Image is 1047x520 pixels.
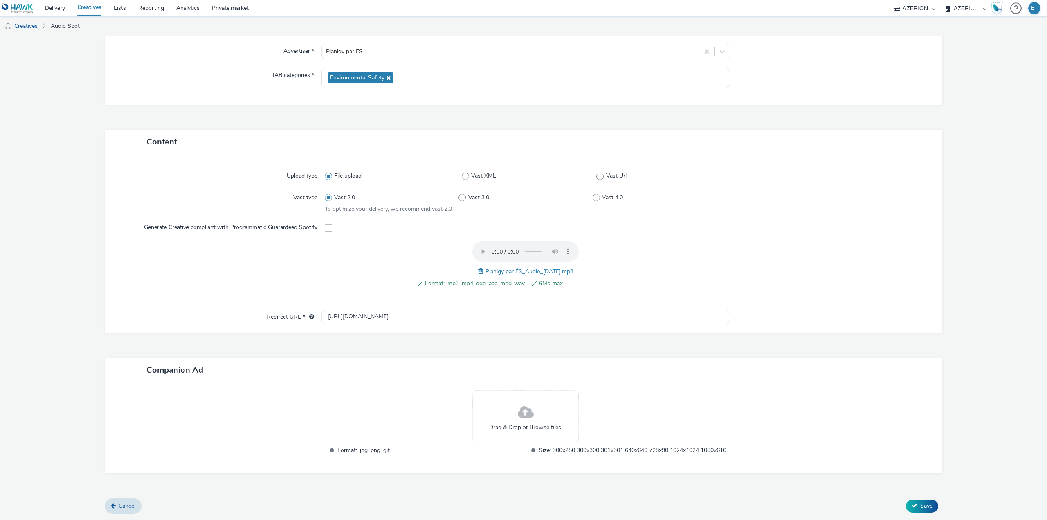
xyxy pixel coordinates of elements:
[330,74,384,81] span: Environmental Safety
[270,68,317,79] label: IAB categories *
[425,279,525,288] span: Format: .mp3 .mp4 .ogg .aac .mpg .wav
[146,136,177,147] span: Content
[47,16,84,36] a: Audio Spot
[334,194,355,202] span: Vast 2.0
[602,194,623,202] span: Vast 4.0
[906,500,938,513] button: Save
[146,365,203,376] span: Companion Ad
[141,220,321,232] label: Generate Creative compliant with Programmatic Guaranteed Spotify
[471,172,496,180] span: Vast XML
[325,205,452,213] span: To optimize your delivery, we recommend vast 2.0
[539,446,726,455] span: Size: 300x250 300x300 301x301 640x640 728x90 1024x1024 1080x610
[283,169,321,180] label: Upload type
[468,194,489,202] span: Vast 3.0
[334,172,362,180] span: File upload
[2,3,34,14] img: undefined Logo
[489,423,562,432] span: Drag & Drop or Browse files.
[1031,2,1038,14] div: ET
[263,310,317,321] label: Redirect URL *
[991,2,1006,15] a: Hawk Academy
[337,446,525,455] span: Format: .jpg .png .gif
[920,502,932,510] span: Save
[280,44,317,55] label: Advertiser *
[321,310,730,324] input: url...
[485,268,573,275] span: Planigy par ÉS_Audio_[DATE].mp3
[305,313,314,321] div: URL will be used as a validation URL with some SSPs and it will be the redirection URL of your cr...
[119,502,135,510] span: Cancel
[105,498,142,514] a: Cancel
[991,2,1003,15] img: Hawk Academy
[290,190,321,202] label: Vast type
[606,172,627,180] span: Vast Url
[4,23,12,31] img: audio
[539,279,639,288] span: 6Mo max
